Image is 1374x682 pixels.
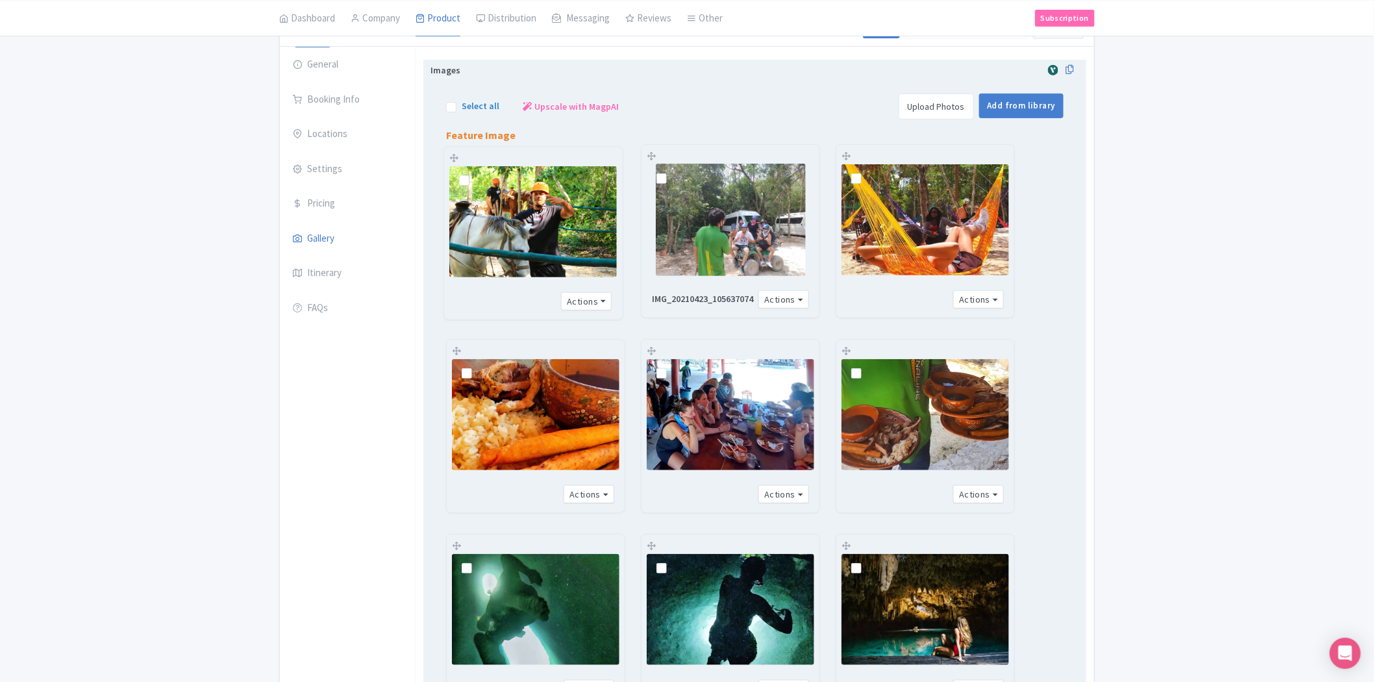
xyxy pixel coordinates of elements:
a: Gallery [280,221,415,257]
div: IMG_20210423_105637074 [647,292,758,306]
button: Actions [561,292,612,311]
button: Actions [953,485,1004,504]
a: Upload Photos [899,94,974,120]
a: Upscale with MagpAI [523,100,619,114]
img: 4000x3000px 5.92 MB [656,164,806,276]
a: Settings [280,151,415,188]
button: Actions [758,290,809,309]
a: Add from library [979,94,1064,118]
button: Actions [564,485,614,504]
button: Actions [953,290,1004,309]
h5: Feature Image [446,130,516,142]
img: 1280x853px 0.24 MB [647,554,814,666]
button: Actions [758,485,809,504]
span: Images [431,64,460,78]
label: Select all [462,99,499,113]
a: Locations [280,116,415,153]
a: Itinerary [280,255,415,292]
div: Open Intercom Messenger [1330,638,1361,669]
img: 1280x853px 0.25 MB [449,166,617,278]
img: 1280x853px 0.18 MB [452,359,619,471]
a: FAQs [280,290,415,327]
img: 1280x853px 0.21 MB [842,554,1009,666]
a: Pricing [280,186,415,222]
a: General [280,47,415,83]
a: Subscription [1035,9,1095,26]
img: 1280x853px 0.14 MB [452,554,619,666]
img: 1280x853px 0.14 MB [647,359,814,471]
img: viator-review-widget-01-363d65f17b203e82e80c83508294f9cc.svg [1045,64,1061,77]
span: Upscale with MagpAI [534,100,619,114]
a: Booking Info [280,82,415,118]
img: 1280x853px 0.16 MB [842,359,1009,471]
img: 1280x853px 0.33 MB [842,164,1009,276]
